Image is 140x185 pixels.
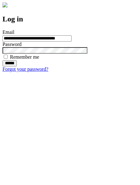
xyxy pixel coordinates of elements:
[10,54,39,60] label: Remember me
[2,42,21,47] label: Password
[2,15,138,23] h2: Log in
[2,29,14,35] label: Email
[2,2,7,7] img: logo-4e3dc11c47720685a147b03b5a06dd966a58ff35d612b21f08c02c0306f2b779.png
[2,66,48,72] a: Forgot your password?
